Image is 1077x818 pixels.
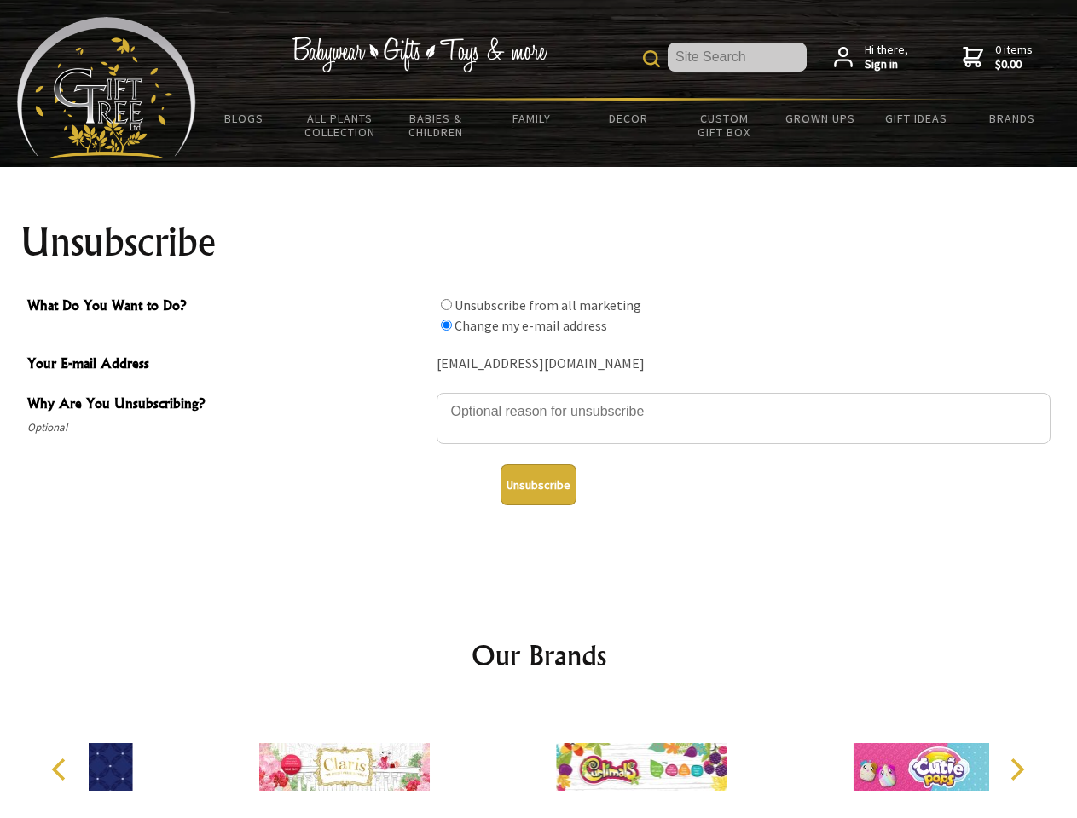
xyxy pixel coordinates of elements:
span: 0 items [995,42,1033,72]
span: Optional [27,418,428,438]
a: Family [484,101,581,136]
input: Site Search [668,43,807,72]
a: Gift Ideas [868,101,964,136]
img: Babyware - Gifts - Toys and more... [17,17,196,158]
button: Previous [43,751,80,788]
a: Grown Ups [772,101,868,136]
a: Brands [964,101,1061,136]
h2: Our Brands [34,635,1044,676]
span: What Do You Want to Do? [27,295,428,320]
h1: Unsubscribe [20,222,1057,262]
strong: Sign in [865,57,908,72]
span: Hi there, [865,43,908,72]
img: product search [643,50,660,67]
a: All Plants Collection [292,101,389,150]
div: [EMAIL_ADDRESS][DOMAIN_NAME] [437,351,1051,377]
a: BLOGS [196,101,292,136]
strong: $0.00 [995,57,1033,72]
a: Custom Gift Box [676,101,773,150]
a: Babies & Children [388,101,484,150]
span: Why Are You Unsubscribing? [27,393,428,418]
button: Unsubscribe [501,464,576,505]
span: Your E-mail Address [27,353,428,377]
label: Unsubscribe from all marketing [455,297,641,314]
input: What Do You Want to Do? [441,320,452,331]
img: Babywear - Gifts - Toys & more [292,37,547,72]
button: Next [998,751,1035,788]
label: Change my e-mail address [455,317,607,334]
a: Decor [580,101,676,136]
a: 0 items$0.00 [963,43,1033,72]
a: Hi there,Sign in [834,43,908,72]
textarea: Why Are You Unsubscribing? [437,393,1051,444]
input: What Do You Want to Do? [441,299,452,310]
